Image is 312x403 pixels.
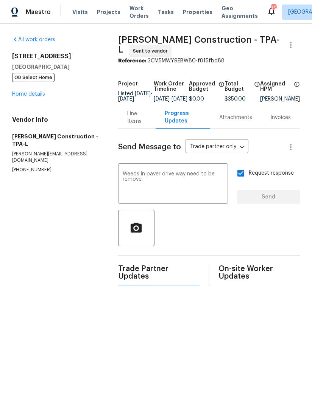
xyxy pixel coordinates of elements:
span: $350.00 [225,96,246,102]
span: [DATE] [118,96,134,102]
span: Maestro [26,8,51,16]
span: - [118,91,153,102]
span: $0.00 [189,96,204,102]
h5: Work Order Timeline [154,81,189,92]
h5: [GEOGRAPHIC_DATA] [12,63,100,71]
b: Reference: [118,58,146,64]
span: Visits [72,8,88,16]
div: Attachments [219,114,252,121]
span: Sent to vendor [133,47,171,55]
span: Listed [118,91,153,102]
div: 3CM5MWY9EBW80-f815fbd88 [118,57,300,65]
span: OD Select Home [12,73,55,82]
span: [DATE] [135,91,151,96]
a: All work orders [12,37,55,42]
textarea: Weeds in paver drive way need to be remove. [123,171,223,198]
span: On-site Worker Updates [218,265,300,280]
p: [PERSON_NAME][EMAIL_ADDRESS][DOMAIN_NAME] [12,151,100,164]
h2: [STREET_ADDRESS] [12,53,100,60]
div: Line Items [127,110,147,125]
span: [PERSON_NAME] Construction - TPA-L [118,35,279,54]
a: Home details [12,91,45,97]
span: Send Message to [118,143,181,151]
span: Request response [249,169,294,177]
span: The hpm assigned to this work order. [294,81,300,96]
h4: Vendor Info [12,116,100,124]
h5: Approved Budget [189,81,216,92]
span: Tasks [158,9,174,15]
span: Work Orders [129,5,149,20]
span: Projects [97,8,120,16]
span: [DATE] [154,96,170,102]
h5: Assigned HPM [260,81,292,92]
p: [PHONE_NUMBER] [12,167,100,173]
h5: Total Budget [225,81,252,92]
span: - [154,96,187,102]
span: [DATE] [172,96,187,102]
h5: Project [118,81,138,87]
span: The total cost of line items that have been proposed by Opendoor. This sum includes line items th... [254,81,260,96]
div: 35 [271,5,276,12]
div: [PERSON_NAME] [260,96,300,102]
span: Trade Partner Updates [118,265,200,280]
div: Invoices [270,114,291,121]
span: The total cost of line items that have been approved by both Opendoor and the Trade Partner. This... [218,81,225,96]
div: Progress Updates [165,110,201,125]
h5: [PERSON_NAME] Construction - TPA-L [12,133,100,148]
div: Trade partner only [186,141,248,153]
span: Properties [183,8,212,16]
span: Geo Assignments [222,5,258,20]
